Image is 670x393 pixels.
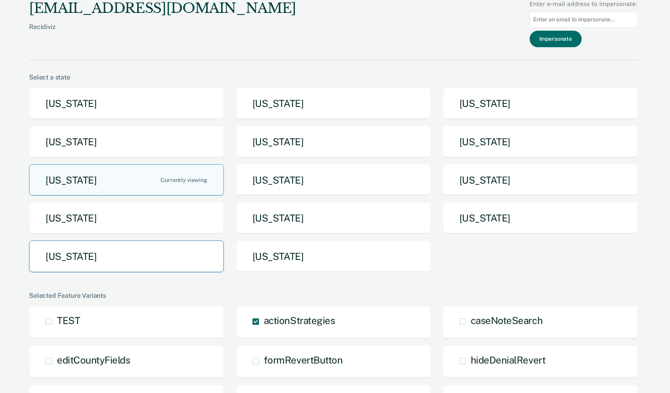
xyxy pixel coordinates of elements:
[471,354,545,366] span: hideDenialRevert
[29,202,224,234] button: [US_STATE]
[29,88,224,119] button: [US_STATE]
[29,164,224,196] button: [US_STATE]
[264,354,342,366] span: formRevertButton
[530,12,638,27] input: Enter an email to impersonate...
[236,240,431,272] button: [US_STATE]
[264,315,335,326] span: actionStrategies
[236,126,431,158] button: [US_STATE]
[236,202,431,234] button: [US_STATE]
[443,88,638,119] button: [US_STATE]
[236,88,431,119] button: [US_STATE]
[443,202,638,234] button: [US_STATE]
[236,164,431,196] button: [US_STATE]
[29,126,224,158] button: [US_STATE]
[57,354,130,366] span: editCountyFields
[29,240,224,272] button: [US_STATE]
[443,126,638,158] button: [US_STATE]
[29,23,296,44] div: Recidiviz
[29,73,638,81] div: Select a state
[530,31,582,47] button: Impersonate
[443,164,638,196] button: [US_STATE]
[471,315,543,326] span: caseNoteSearch
[57,315,80,326] span: TEST
[29,292,638,299] div: Selected Feature Variants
